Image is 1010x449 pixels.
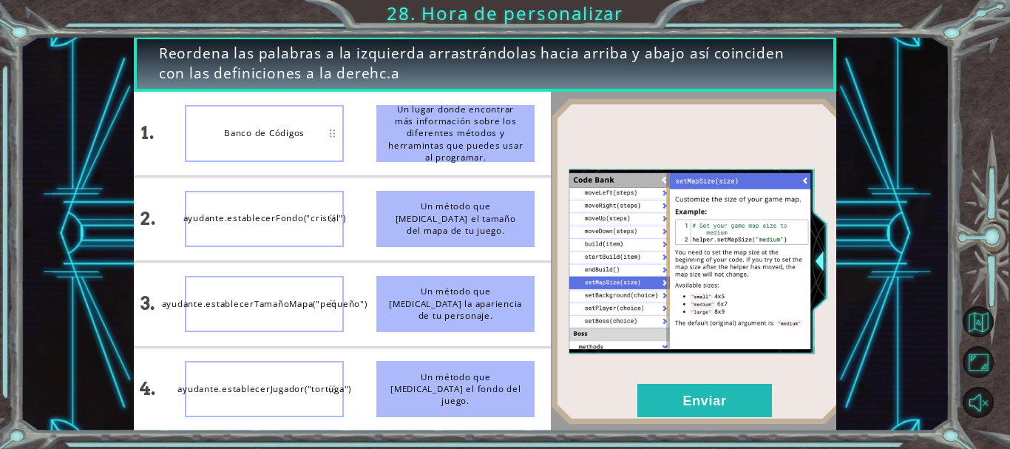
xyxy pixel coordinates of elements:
[963,306,994,337] button: Volver al mapa
[185,361,344,417] div: ayudante.establecerJugador("tortuga")
[963,346,994,377] button: Maximizar navegador
[126,262,169,345] div: 3.
[376,191,535,247] div: Un método que [MEDICAL_DATA] el tamaño del mapa de tu juego.
[637,384,772,417] button: Enviar
[185,191,344,247] div: ayudante.establecerFondo("cristal")
[126,348,169,431] div: 4.
[551,98,843,425] img: Interactive Art
[965,301,1010,342] a: Volver al mapa
[126,177,169,260] div: 2.
[963,387,994,418] button: Sonido encendido
[376,105,535,161] div: Un lugar donde encontrar más información sobre los diferentes métodos y herramintas que puedes us...
[185,276,344,332] div: ayudante.establecerTamañoMapa("pequeño")
[126,92,169,175] div: 1.
[376,276,535,332] div: Un método que [MEDICAL_DATA] la apariencia de tu personaje.
[185,105,344,161] div: Banco de Códigos
[159,44,811,84] span: Reordena las palabras a la izquierda arrastrándolas hacia arriba y abajo así coinciden con las de...
[376,361,535,417] div: Un método que [MEDICAL_DATA] el fondo del juego.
